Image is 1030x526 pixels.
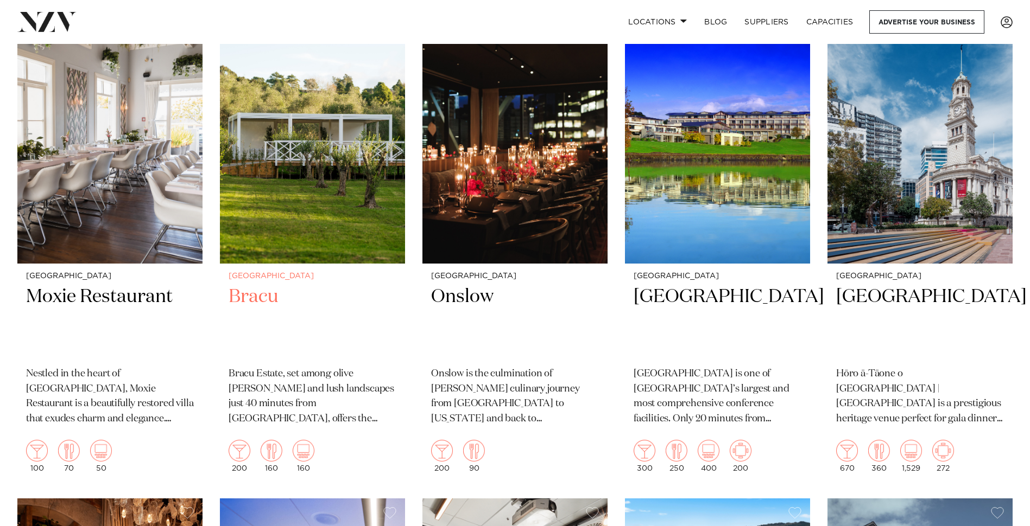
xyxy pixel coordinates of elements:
[90,440,112,461] img: theatre.png
[26,440,48,472] div: 100
[798,10,862,34] a: Capacities
[730,440,751,461] img: meeting.png
[229,440,250,472] div: 200
[463,440,485,472] div: 90
[26,285,194,358] h2: Moxie Restaurant
[634,367,801,427] p: [GEOGRAPHIC_DATA] is one of [GEOGRAPHIC_DATA]’s largest and most comprehensive conference facilit...
[836,440,858,461] img: cocktail.png
[666,440,687,472] div: 250
[293,440,314,461] img: theatre.png
[836,272,1004,280] small: [GEOGRAPHIC_DATA]
[932,440,954,472] div: 272
[17,16,203,482] a: [GEOGRAPHIC_DATA] Moxie Restaurant Nestled in the heart of [GEOGRAPHIC_DATA], Moxie Restaurant is...
[698,440,719,461] img: theatre.png
[293,440,314,472] div: 160
[26,440,48,461] img: cocktail.png
[58,440,80,472] div: 70
[431,272,599,280] small: [GEOGRAPHIC_DATA]
[261,440,282,461] img: dining.png
[463,440,485,461] img: dining.png
[736,10,797,34] a: SUPPLIERS
[932,440,954,461] img: meeting.png
[836,285,1004,358] h2: [GEOGRAPHIC_DATA]
[696,10,736,34] a: BLOG
[625,16,810,482] a: [GEOGRAPHIC_DATA] [GEOGRAPHIC_DATA] [GEOGRAPHIC_DATA] is one of [GEOGRAPHIC_DATA]’s largest and m...
[229,367,396,427] p: Bracu Estate, set among olive [PERSON_NAME] and lush landscapes just 40 minutes from [GEOGRAPHIC_...
[698,440,719,472] div: 400
[730,440,751,472] div: 200
[836,440,858,472] div: 670
[634,440,655,461] img: cocktail.png
[261,440,282,472] div: 160
[431,440,453,461] img: cocktail.png
[26,272,194,280] small: [GEOGRAPHIC_DATA]
[58,440,80,461] img: dining.png
[634,285,801,358] h2: [GEOGRAPHIC_DATA]
[26,367,194,427] p: Nestled in the heart of [GEOGRAPHIC_DATA], Moxie Restaurant is a beautifully restored villa that ...
[634,440,655,472] div: 300
[868,440,890,461] img: dining.png
[900,440,922,461] img: theatre.png
[229,272,396,280] small: [GEOGRAPHIC_DATA]
[431,285,599,358] h2: Onslow
[229,285,396,358] h2: Bracu
[868,440,890,472] div: 360
[620,10,696,34] a: Locations
[17,12,77,31] img: nzv-logo.png
[229,440,250,461] img: cocktail.png
[666,440,687,461] img: dining.png
[431,440,453,472] div: 200
[900,440,922,472] div: 1,529
[836,367,1004,427] p: Hōro ā-Tāone o [GEOGRAPHIC_DATA] | [GEOGRAPHIC_DATA] is a prestigious heritage venue perfect for ...
[220,16,405,482] a: [GEOGRAPHIC_DATA] Bracu Bracu Estate, set among olive [PERSON_NAME] and lush landscapes just 40 m...
[422,16,608,482] a: [GEOGRAPHIC_DATA] Onslow Onslow is the culmination of [PERSON_NAME] culinary journey from [GEOGRA...
[827,16,1013,482] a: [GEOGRAPHIC_DATA] [GEOGRAPHIC_DATA] Hōro ā-Tāone o [GEOGRAPHIC_DATA] | [GEOGRAPHIC_DATA] is a pre...
[869,10,984,34] a: Advertise your business
[90,440,112,472] div: 50
[634,272,801,280] small: [GEOGRAPHIC_DATA]
[431,367,599,427] p: Onslow is the culmination of [PERSON_NAME] culinary journey from [GEOGRAPHIC_DATA] to [US_STATE] ...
